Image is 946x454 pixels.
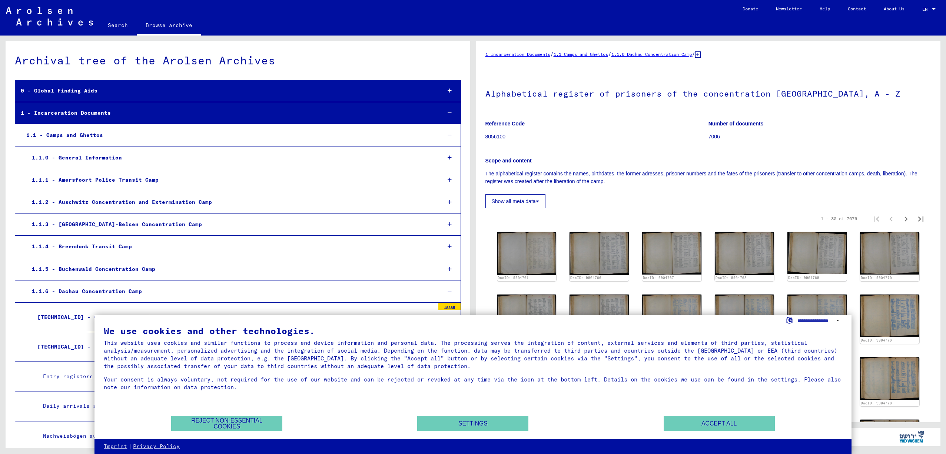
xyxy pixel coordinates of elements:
span: / [692,51,695,57]
img: 001.jpg [787,232,847,274]
div: Entry registers of Concentration [GEOGRAPHIC_DATA] [37,369,435,384]
div: [TECHNICAL_ID] - General Information on Dachau Concentration Camp [32,310,435,324]
p: The alphabetical register contains the names, birthdates, the former adresses, prisoner numbers a... [485,170,932,185]
img: 001.jpg [860,232,919,275]
img: 001.jpg [715,295,774,337]
a: Privacy Policy [133,443,180,450]
button: Accept all [664,416,775,431]
img: Arolsen_neg.svg [6,7,93,26]
img: 001.jpg [787,295,847,337]
a: 1.1 Camps and Ghettos [554,51,608,57]
a: DocID: 9904769 [788,276,819,280]
div: 1.1.3 - [GEOGRAPHIC_DATA]-Belsen Concentration Camp [26,217,435,232]
a: DocID: 9904766 [570,276,601,280]
a: Imprint [104,443,127,450]
h1: Alphabetical register of prisoners of the concentration [GEOGRAPHIC_DATA], A - Z [485,77,932,109]
div: [TECHNICAL_ID] - List Material [GEOGRAPHIC_DATA] [32,340,435,354]
div: 1.1.5 - Buchenwald Concentration Camp [26,262,435,276]
div: 0 - Global Finding Aids [15,84,435,98]
b: Number of documents [708,121,764,127]
div: 1.1 - Camps and Ghettos [21,128,435,142]
img: 001.jpg [570,232,629,275]
img: 001.jpg [497,232,557,275]
span: / [608,51,611,57]
div: 1 - Incarceration Documents [15,106,435,120]
p: 8056100 [485,133,708,141]
a: DocID: 9904767 [643,276,674,280]
p: 7006 [708,133,931,141]
a: DocID: 9904761 [498,276,529,280]
div: 1.1.2 - Auschwitz Concentration and Extermination Camp [26,195,435,209]
div: We use cookies and other technologies. [104,326,842,335]
div: 1 – 30 of 7076 [821,215,857,222]
a: 1.1.6 Dachau Concentration Camp [611,51,692,57]
div: 1.1.6 - Dachau Concentration Camp [26,284,435,299]
b: Scope and content [485,158,532,164]
button: Last page [913,211,928,226]
button: Settings [417,416,528,431]
div: Your consent is always voluntary, not required for the use of our website and can be rejected or ... [104,376,842,391]
img: yv_logo.png [898,427,926,446]
button: Show all meta data [485,194,545,208]
div: 1.1.4 - Breendonk Transit Camp [26,239,435,254]
div: Daily arrivals at Concentration [GEOGRAPHIC_DATA], [DATE] - [DATE] [37,399,435,413]
img: 001.jpg [860,357,919,400]
button: Next page [899,211,913,226]
button: Reject non-essential cookies [171,416,282,431]
div: 18385 [438,303,461,310]
img: 001.jpg [497,295,557,337]
span: EN [922,7,930,12]
div: 1.1.1 - Amersfoort Police Transit Camp [26,173,435,187]
a: 1 Incarceration Documents [485,51,550,57]
img: 001.jpg [715,232,774,275]
a: DocID: 9904768 [716,276,747,280]
div: Archival tree of the Arolsen Archives [15,52,461,69]
div: 1.1.0 - General Information [26,151,435,165]
a: DocID: 9904770 [861,276,892,280]
button: First page [869,211,884,226]
button: Previous page [884,211,899,226]
img: 001.jpg [642,295,701,337]
a: DocID: 9904776 [861,338,892,342]
a: Search [99,16,137,34]
a: DocID: 9904778 [861,401,892,405]
div: This website uses cookies and similar functions to process end device information and personal da... [104,339,842,370]
b: Reference Code [485,121,525,127]
img: 001.jpg [642,232,701,275]
span: / [550,51,554,57]
img: 001.jpg [570,295,629,337]
img: 001.jpg [860,295,919,337]
a: Browse archive [137,16,201,36]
